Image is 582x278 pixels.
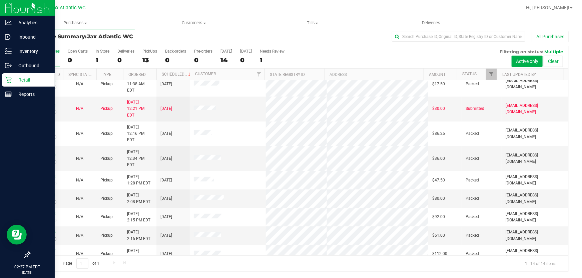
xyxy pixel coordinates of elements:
span: $17.50 [432,81,445,87]
button: N/A [76,106,83,112]
span: $61.00 [432,232,445,239]
span: [EMAIL_ADDRESS][DOMAIN_NAME] [506,248,564,260]
span: Hi, [PERSON_NAME]! [526,5,569,10]
inline-svg: Retail [5,77,12,83]
span: [DATE] 2:08 PM EDT [127,192,150,205]
span: Packed [466,177,479,183]
button: N/A [76,131,83,137]
span: $30.00 [432,106,445,112]
inline-svg: Inventory [5,48,12,55]
button: N/A [76,251,83,257]
p: Reports [12,90,52,98]
span: Packed [466,232,479,239]
span: Not Applicable [76,156,83,161]
span: Packed [466,214,479,220]
span: [EMAIL_ADDRESS][DOMAIN_NAME] [506,127,564,140]
button: Clear [544,56,563,67]
div: 0 [117,56,134,64]
p: Outbound [12,62,52,70]
button: N/A [76,177,83,183]
button: N/A [76,195,83,202]
span: Filtering on status: [500,49,543,54]
div: PickUps [142,49,157,54]
div: 0 [68,56,88,64]
span: [DATE] 11:38 AM EDT [127,75,152,94]
h3: Purchase Summary: [29,34,209,40]
span: [EMAIL_ADDRESS][DOMAIN_NAME] [506,211,564,223]
span: Pickup [100,195,113,202]
span: [DATE] [160,214,172,220]
span: [EMAIL_ADDRESS][DOMAIN_NAME] [506,78,564,90]
span: [EMAIL_ADDRESS][DOMAIN_NAME] [506,152,564,165]
div: 13 [142,56,157,64]
inline-svg: Reports [5,91,12,98]
span: Pickup [100,214,113,220]
a: Filter [253,69,264,80]
a: Deliveries [372,16,491,30]
p: 02:27 PM EDT [3,264,52,270]
a: Last Updated By [502,72,536,77]
span: Customers [135,20,253,26]
p: Inbound [12,33,52,41]
span: [DATE] [160,81,172,87]
div: Needs Review [260,49,284,54]
a: Customers [135,16,253,30]
span: [DATE] [160,232,172,239]
a: Ordered [128,72,146,77]
span: Pickup [100,177,113,183]
input: Search Purchase ID, Original ID, State Registry ID or Customer Name... [392,32,525,42]
a: State Registry ID [270,72,305,77]
span: Pickup [100,106,113,112]
inline-svg: Outbound [5,62,12,69]
span: Not Applicable [76,214,83,219]
span: [EMAIL_ADDRESS][DOMAIN_NAME] [506,192,564,205]
a: Filter [486,69,497,80]
span: Deliveries [413,20,450,26]
a: Scheduled [162,72,192,77]
span: [DATE] 2:15 PM EDT [127,211,150,223]
iframe: Resource center [7,225,27,245]
div: In Store [96,49,109,54]
span: [EMAIL_ADDRESS][DOMAIN_NAME] [506,103,564,115]
span: Jax Atlantic WC [87,33,133,40]
button: All Purchases [532,31,569,42]
div: 1 [96,56,109,64]
span: Not Applicable [76,131,83,136]
span: Submitted [466,106,484,112]
a: Sync Status [68,72,94,77]
th: Address [324,69,424,80]
span: Pickup [100,155,113,162]
span: Purchases [16,20,135,26]
button: N/A [76,214,83,220]
span: Page of 1 [57,258,105,269]
span: Packed [466,131,479,137]
p: Retail [12,76,52,84]
div: Back-orders [165,49,186,54]
span: Packed [466,155,479,162]
span: Not Applicable [76,106,83,111]
div: Deliveries [117,49,134,54]
inline-svg: Analytics [5,19,12,26]
a: Tills [253,16,372,30]
span: [DATE] 12:34 PM EDT [127,149,152,168]
a: Customer [195,72,216,76]
span: $92.00 [432,214,445,220]
span: [DATE] 12:21 PM EDT [127,99,152,119]
span: $112.00 [432,251,447,257]
button: N/A [76,81,83,87]
span: [DATE] 12:16 PM EDT [127,124,152,143]
span: Packed [466,81,479,87]
span: Not Applicable [76,233,83,238]
span: Pickup [100,251,113,257]
button: N/A [76,232,83,239]
span: Packed [466,251,479,257]
span: $47.50 [432,177,445,183]
span: Pickup [100,81,113,87]
span: Jax Atlantic WC [51,5,85,11]
span: Packed [466,195,479,202]
div: 14 [220,56,232,64]
div: [DATE] [240,49,252,54]
button: Active only [512,56,543,67]
span: [DATE] [160,131,172,137]
span: $36.00 [432,155,445,162]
